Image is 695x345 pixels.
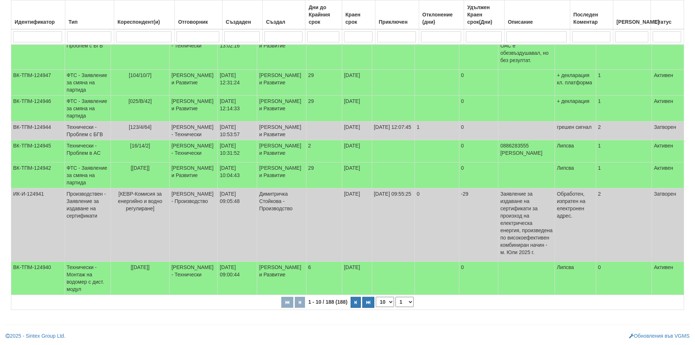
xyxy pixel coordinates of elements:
[218,162,257,188] td: [DATE] 10:04:43
[257,188,306,262] td: Димитричка Стойкова - Производство
[128,98,152,104] span: [025/В/42]
[342,188,372,262] td: [DATE]
[342,162,372,188] td: [DATE]
[613,0,651,30] th: Брой Файлове: No sort applied, activate to apply an ascending sort
[308,98,314,104] span: 29
[466,2,502,27] div: Удължен Краен срок(Дни)
[11,70,65,96] td: ВК-ТПМ-124947
[419,0,464,30] th: Отклонение (дни): No sort applied, activate to apply an ascending sort
[342,96,372,122] td: [DATE]
[257,262,306,295] td: [PERSON_NAME] и Развитие
[65,188,111,262] td: Производствен - Заявление за издаване на сертификати
[596,96,652,122] td: 1
[342,122,372,140] td: [DATE]
[342,70,372,96] td: [DATE]
[376,297,394,307] select: Брой редове на страница
[557,124,591,130] span: грешен сигнал
[65,96,111,122] td: ФТС - Заявление за смяна на партида
[257,33,306,70] td: [PERSON_NAME] и Развитие
[651,0,684,30] th: Статус: No sort applied, activate to apply an ascending sort
[629,333,690,339] a: Обновления във VGMS
[596,70,652,96] td: 1
[342,262,372,295] td: [DATE]
[130,143,150,149] span: [16/14/2]
[652,140,684,162] td: Активен
[169,122,217,140] td: [PERSON_NAME] - Технически
[129,72,151,78] span: [104/10/7]
[114,0,175,30] th: Кореспондент(и): No sort applied, activate to apply an ascending sort
[421,9,462,27] div: Отклонение (дни)
[308,264,311,270] span: 6
[652,162,684,188] td: Активен
[557,72,592,85] span: + декларация кл. платформа
[351,297,361,308] button: Следваща страница
[500,190,553,256] p: Заявление за издаване на сертификати за произход на електрическа енергия, произведена по високоеф...
[257,162,306,188] td: [PERSON_NAME] и Развитие
[11,162,65,188] td: ВК-ТПМ-124942
[65,262,111,295] td: Технически - Монтаж на водомер с дист. модул
[169,96,217,122] td: [PERSON_NAME] и Развитие
[295,297,305,308] button: Предишна страница
[308,165,314,171] span: 29
[222,0,262,30] th: Създаден: No sort applied, activate to apply an ascending sort
[281,297,293,308] button: Първа страница
[652,70,684,96] td: Активен
[307,2,340,27] div: Дни до Крайния срок
[344,9,373,27] div: Краен срок
[464,0,504,30] th: Удължен Краен срок(Дни): No sort applied, activate to apply an ascending sort
[652,33,684,70] td: Активен
[308,143,311,149] span: 2
[557,143,574,149] span: Липсва
[11,33,65,70] td: ВК-ТПМ-124948
[11,0,65,30] th: Идентификатор: No sort applied, activate to apply an ascending sort
[169,140,217,162] td: [PERSON_NAME] - Технически
[459,96,498,122] td: 0
[131,264,150,270] span: [[DATE]]
[218,96,257,122] td: [DATE] 12:14:33
[218,262,257,295] td: [DATE] 09:00:44
[596,262,652,295] td: 0
[65,33,111,70] td: Технически - Проблем с БГВ
[169,262,217,295] td: [PERSON_NAME] - Технически
[652,262,684,295] td: Активен
[557,98,589,104] span: + декларация
[11,122,65,140] td: ВК-ТПМ-124944
[67,17,112,27] div: Тип
[65,0,114,30] th: Тип: No sort applied, activate to apply an ascending sort
[116,17,173,27] div: Кореспондент(и)
[596,188,652,262] td: 2
[372,122,414,140] td: [DATE] 12:07:45
[500,35,553,64] p: [PERSON_NAME]. ОАС е обезвъздушавал, но без резултат.
[375,0,419,30] th: Приключен: No sort applied, activate to apply an ascending sort
[596,33,652,70] td: 0
[11,262,65,295] td: ВК-ТПМ-124940
[306,299,349,305] span: 1 - 10 / 188 (188)
[557,264,574,270] span: Липсва
[218,33,257,70] td: [DATE] 13:02:16
[459,122,498,140] td: 0
[362,297,374,308] button: Последна страница
[459,188,498,262] td: -29
[504,0,570,30] th: Описание: No sort applied, activate to apply an ascending sort
[615,17,649,27] div: [PERSON_NAME]
[459,162,498,188] td: 0
[459,70,498,96] td: 0
[218,140,257,162] td: [DATE] 10:31:52
[415,188,459,262] td: 0
[218,122,257,140] td: [DATE] 10:53:57
[459,140,498,162] td: 0
[218,70,257,96] td: [DATE] 12:31:24
[596,140,652,162] td: 1
[65,162,111,188] td: ФТС - Заявление за смяна на партида
[218,188,257,262] td: [DATE] 09:05:48
[557,191,585,219] span: Обработен, изпратен на електронен адрес.
[652,96,684,122] td: Активен
[131,165,150,171] span: [[DATE]]
[11,188,65,262] td: ИК-И-124941
[257,140,306,162] td: [PERSON_NAME] и Развитие
[500,142,553,157] p: 0886283555 [PERSON_NAME]
[11,96,65,122] td: ВК-ТПМ-124946
[570,0,613,30] th: Последен Коментар: No sort applied, activate to apply an ascending sort
[377,17,417,27] div: Приключен
[177,17,220,27] div: Отговорник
